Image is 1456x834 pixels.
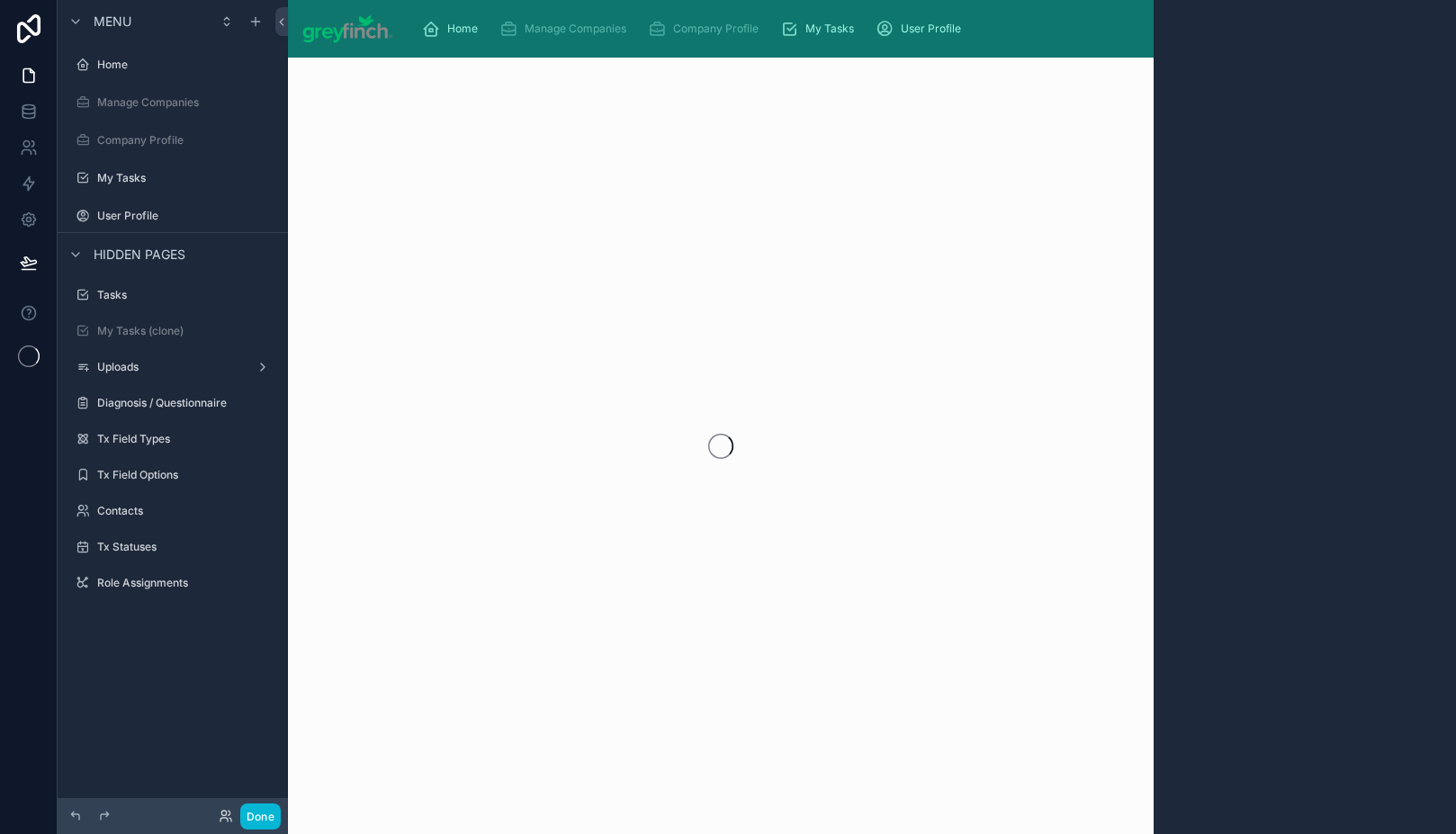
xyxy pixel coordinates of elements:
a: Tasks [68,281,277,309]
a: Role Assignments [68,569,277,597]
label: Contacts [97,504,274,518]
div: scrollable content [408,9,1140,49]
label: User Profile [97,209,274,223]
span: My Tasks [805,22,854,36]
label: Tx Statuses [97,540,274,554]
span: Home [447,22,478,36]
label: Home [97,58,274,72]
a: Uploads [68,353,277,381]
a: User Profile [870,13,974,45]
label: Manage Companies [97,95,274,110]
a: Company Profile [68,126,277,155]
a: My Tasks [775,13,867,45]
a: User Profile [68,202,277,230]
a: My Tasks (clone) [68,317,277,345]
label: My Tasks (clone) [97,324,274,338]
label: Tx Field Options [97,468,274,482]
a: Diagnosis / Questionnaire [68,389,277,417]
a: Manage Companies [494,13,639,45]
label: Company Profile [97,133,274,148]
span: Menu [94,13,131,31]
label: Role Assignments [97,576,274,590]
span: User Profile [901,22,961,36]
a: Home [417,13,490,45]
label: My Tasks [97,171,274,185]
span: Hidden pages [94,246,185,264]
label: Uploads [97,360,248,374]
span: Company Profile [673,22,759,36]
a: Home [68,50,277,79]
a: Tx Statuses [68,533,277,561]
a: Contacts [68,497,277,525]
a: Tx Field Types [68,425,277,453]
label: Tx Field Types [97,432,274,446]
a: Manage Companies [68,88,277,117]
label: Tasks [97,288,274,302]
a: Company Profile [643,13,771,45]
a: My Tasks [68,164,277,193]
span: Manage Companies [525,22,626,36]
a: Tx Field Options [68,461,277,489]
button: Done [240,803,281,830]
label: Diagnosis / Questionnaire [97,396,274,410]
img: App logo [302,14,393,43]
